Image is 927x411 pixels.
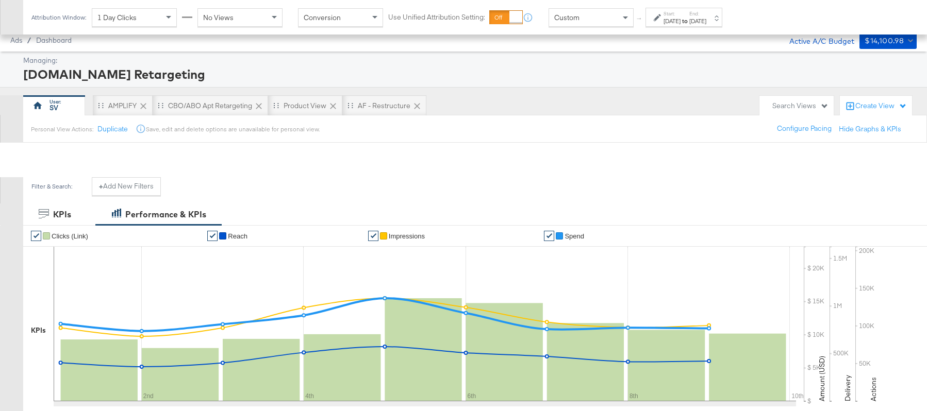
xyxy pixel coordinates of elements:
span: / [22,36,36,44]
a: ✔ [207,231,218,241]
span: Conversion [304,13,341,22]
span: Reach [228,232,247,240]
label: Start: [664,10,681,17]
button: $14,100.98 [859,32,917,49]
div: Drag to reorder tab [347,102,353,108]
text: Actions [869,377,878,401]
span: Ads [10,36,22,44]
div: AF - Restructure [358,101,410,111]
div: Product View [284,101,326,111]
div: CBO/ABO Apt Retargeting [168,101,252,111]
div: SV [49,103,58,113]
div: [DOMAIN_NAME] Retargeting [23,65,914,83]
div: Filter & Search: [31,183,73,190]
div: KPIs [53,209,71,220]
div: Drag to reorder tab [98,102,104,108]
div: Performance & KPIs [125,209,206,220]
div: Search Views [772,101,829,111]
span: ↑ [635,18,644,21]
button: Hide Graphs & KPIs [839,124,901,134]
span: No Views [203,13,234,22]
div: Managing: [23,56,914,65]
text: Amount (USD) [817,356,826,401]
a: Dashboard [36,36,72,44]
div: AMPLIFY [108,101,137,111]
button: Duplicate [97,124,128,134]
span: 1 Day Clicks [97,13,137,22]
div: $14,100.98 [865,35,904,47]
div: Active A/C Budget [779,32,854,48]
label: End: [689,10,706,17]
div: [DATE] [664,17,681,25]
div: Attribution Window: [31,14,87,21]
text: Delivery [843,375,852,401]
label: Use Unified Attribution Setting: [388,12,485,22]
strong: to [681,17,689,25]
button: Configure Pacing [770,119,839,138]
div: Drag to reorder tab [273,102,279,108]
div: Drag to reorder tab [158,102,163,108]
div: Create View [855,101,907,111]
a: ✔ [544,231,554,241]
div: Save, edit and delete options are unavailable for personal view. [146,125,320,133]
span: Impressions [389,232,425,240]
a: ✔ [31,231,41,241]
div: [DATE] [689,17,706,25]
span: Custom [554,13,580,22]
div: Personal View Actions: [31,125,93,133]
a: ✔ [368,231,378,241]
span: Clicks (Link) [52,232,88,240]
div: KPIs [31,326,46,335]
button: +Add New Filters [92,177,161,196]
strong: + [99,181,103,191]
span: Spend [565,232,584,240]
